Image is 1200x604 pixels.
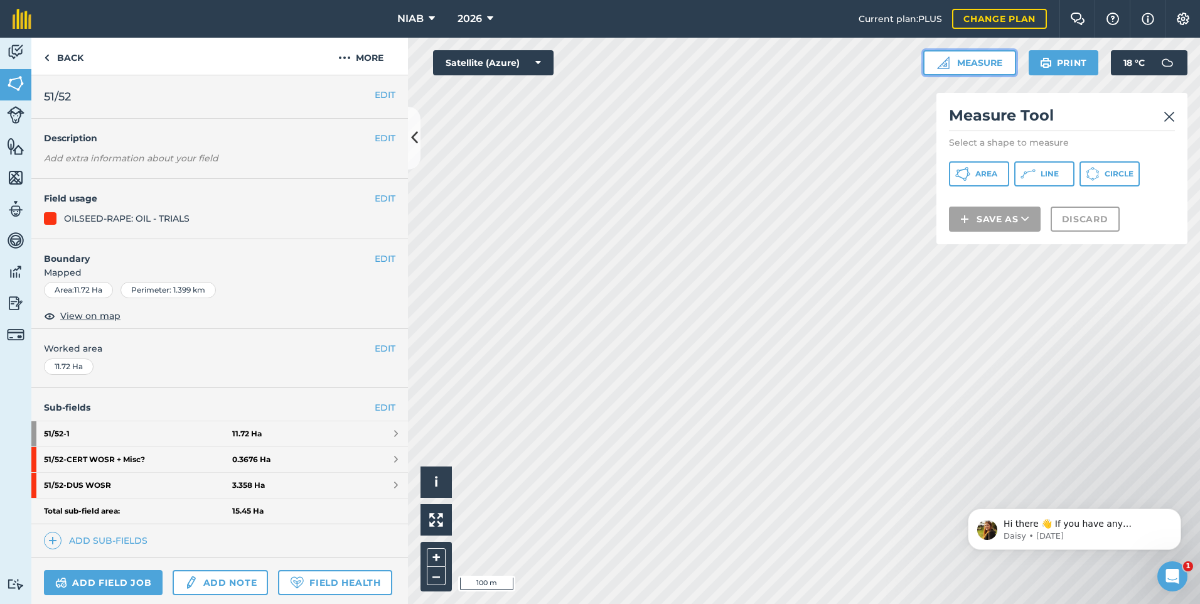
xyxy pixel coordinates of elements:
[433,50,554,75] button: Satellite (Azure)
[7,231,24,250] img: svg+xml;base64,PD94bWwgdmVyc2lvbj0iMS4wIiBlbmNvZGluZz0idXRmLTgiPz4KPCEtLSBHZW5lcmF0b3I6IEFkb2JlIE...
[949,207,1041,232] button: Save as
[31,401,408,414] h4: Sub-fields
[31,266,408,279] span: Mapped
[31,239,375,266] h4: Boundary
[1029,50,1099,75] button: Print
[859,12,942,26] span: Current plan : PLUS
[923,50,1016,75] button: Measure
[7,326,24,343] img: svg+xml;base64,PD94bWwgdmVyc2lvbj0iMS4wIiBlbmNvZGluZz0idXRmLTgiPz4KPCEtLSBHZW5lcmF0b3I6IEFkb2JlIE...
[375,342,395,355] button: EDIT
[937,57,950,69] img: Ruler icon
[44,153,218,164] em: Add extra information about your field
[1183,561,1193,571] span: 1
[960,212,969,227] img: svg+xml;base64,PHN2ZyB4bWxucz0iaHR0cDovL3d3dy53My5vcmcvMjAwMC9zdmciIHdpZHRoPSIxNCIgaGVpZ2h0PSIyNC...
[1105,169,1133,179] span: Circle
[7,43,24,62] img: svg+xml;base64,PD94bWwgdmVyc2lvbj0iMS4wIiBlbmNvZGluZz0idXRmLTgiPz4KPCEtLSBHZW5lcmF0b3I6IEFkb2JlIE...
[952,9,1047,29] a: Change plan
[7,168,24,187] img: svg+xml;base64,PHN2ZyB4bWxucz0iaHR0cDovL3d3dy53My5vcmcvMjAwMC9zdmciIHdpZHRoPSI1NiIgaGVpZ2h0PSI2MC...
[232,455,271,465] strong: 0.3676 Ha
[949,105,1175,131] h2: Measure Tool
[44,447,232,472] strong: 51/52 - CERT WOSR + Misc?
[13,9,31,29] img: fieldmargin Logo
[31,421,408,446] a: 51/52-111.72 Ha
[375,88,395,102] button: EDIT
[7,137,24,156] img: svg+xml;base64,PHN2ZyB4bWxucz0iaHR0cDovL3d3dy53My5vcmcvMjAwMC9zdmciIHdpZHRoPSI1NiIgaGVpZ2h0PSI2MC...
[427,567,446,585] button: –
[31,473,408,498] a: 51/52-DUS WOSR3.358 Ha
[232,506,264,516] strong: 15.45 Ha
[427,548,446,567] button: +
[7,200,24,218] img: svg+xml;base64,PD94bWwgdmVyc2lvbj0iMS4wIiBlbmNvZGluZz0idXRmLTgiPz4KPCEtLSBHZW5lcmF0b3I6IEFkb2JlIE...
[7,74,24,93] img: svg+xml;base64,PHN2ZyB4bWxucz0iaHR0cDovL3d3dy53My5vcmcvMjAwMC9zdmciIHdpZHRoPSI1NiIgaGVpZ2h0PSI2MC...
[949,161,1009,186] button: Area
[949,482,1200,570] iframe: Intercom notifications message
[173,570,268,595] a: Add note
[429,513,443,527] img: Four arrows, one pointing top left, one top right, one bottom right and the last bottom left
[434,474,438,490] span: i
[44,570,163,595] a: Add field job
[421,466,452,498] button: i
[64,212,190,225] div: OILSEED-RAPE: OIL - TRIALS
[232,480,265,490] strong: 3.358 Ha
[7,578,24,590] img: svg+xml;base64,PD94bWwgdmVyc2lvbj0iMS4wIiBlbmNvZGluZz0idXRmLTgiPz4KPCEtLSBHZW5lcmF0b3I6IEFkb2JlIE...
[1142,11,1154,26] img: svg+xml;base64,PHN2ZyB4bWxucz0iaHR0cDovL3d3dy53My5vcmcvMjAwMC9zdmciIHdpZHRoPSIxNyIgaGVpZ2h0PSIxNy...
[1051,207,1120,232] button: Discard
[44,473,232,498] strong: 51/52 - DUS WOSR
[278,570,392,595] a: Field Health
[375,191,395,205] button: EDIT
[44,532,153,549] a: Add sub-fields
[1157,561,1187,591] iframe: Intercom live chat
[7,262,24,281] img: svg+xml;base64,PD94bWwgdmVyc2lvbj0iMS4wIiBlbmNvZGluZz0idXRmLTgiPz4KPCEtLSBHZW5lcmF0b3I6IEFkb2JlIE...
[44,191,375,205] h4: Field usage
[31,38,96,75] a: Back
[184,575,198,590] img: svg+xml;base64,PD94bWwgdmVyc2lvbj0iMS4wIiBlbmNvZGluZz0idXRmLTgiPz4KPCEtLSBHZW5lcmF0b3I6IEFkb2JlIE...
[458,11,482,26] span: 2026
[975,169,997,179] span: Area
[375,131,395,145] button: EDIT
[44,421,232,446] strong: 51/52 - 1
[1070,13,1085,25] img: Two speech bubbles overlapping with the left bubble in the forefront
[121,282,216,298] div: Perimeter : 1.399 km
[1176,13,1191,25] img: A cog icon
[44,308,121,323] button: View on map
[44,131,395,145] h4: Description
[1041,169,1059,179] span: Line
[314,38,408,75] button: More
[1079,161,1140,186] button: Circle
[44,342,395,355] span: Worked area
[44,506,232,516] strong: Total sub-field area:
[60,309,121,323] span: View on map
[232,429,262,439] strong: 11.72 Ha
[1111,50,1187,75] button: 18 °C
[44,50,50,65] img: svg+xml;base64,PHN2ZyB4bWxucz0iaHR0cDovL3d3dy53My5vcmcvMjAwMC9zdmciIHdpZHRoPSI5IiBoZWlnaHQ9IjI0Ii...
[1105,13,1120,25] img: A question mark icon
[31,447,408,472] a: 51/52-CERT WOSR + Misc?0.3676 Ha
[1014,161,1074,186] button: Line
[44,308,55,323] img: svg+xml;base64,PHN2ZyB4bWxucz0iaHR0cDovL3d3dy53My5vcmcvMjAwMC9zdmciIHdpZHRoPSIxOCIgaGVpZ2h0PSIyNC...
[1040,55,1052,70] img: svg+xml;base64,PHN2ZyB4bWxucz0iaHR0cDovL3d3dy53My5vcmcvMjAwMC9zdmciIHdpZHRoPSIxOSIgaGVpZ2h0PSIyNC...
[375,252,395,266] button: EDIT
[7,294,24,313] img: svg+xml;base64,PD94bWwgdmVyc2lvbj0iMS4wIiBlbmNvZGluZz0idXRmLTgiPz4KPCEtLSBHZW5lcmF0b3I6IEFkb2JlIE...
[338,50,351,65] img: svg+xml;base64,PHN2ZyB4bWxucz0iaHR0cDovL3d3dy53My5vcmcvMjAwMC9zdmciIHdpZHRoPSIyMCIgaGVpZ2h0PSIyNC...
[44,282,113,298] div: Area : 11.72 Ha
[48,533,57,548] img: svg+xml;base64,PHN2ZyB4bWxucz0iaHR0cDovL3d3dy53My5vcmcvMjAwMC9zdmciIHdpZHRoPSIxNCIgaGVpZ2h0PSIyNC...
[1164,109,1175,124] img: svg+xml;base64,PHN2ZyB4bWxucz0iaHR0cDovL3d3dy53My5vcmcvMjAwMC9zdmciIHdpZHRoPSIyMiIgaGVpZ2h0PSIzMC...
[44,88,71,105] span: 51/52
[7,106,24,124] img: svg+xml;base64,PD94bWwgdmVyc2lvbj0iMS4wIiBlbmNvZGluZz0idXRmLTgiPz4KPCEtLSBHZW5lcmF0b3I6IEFkb2JlIE...
[55,575,67,590] img: svg+xml;base64,PD94bWwgdmVyc2lvbj0iMS4wIiBlbmNvZGluZz0idXRmLTgiPz4KPCEtLSBHZW5lcmF0b3I6IEFkb2JlIE...
[1123,50,1145,75] span: 18 ° C
[949,136,1175,149] p: Select a shape to measure
[1155,50,1180,75] img: svg+xml;base64,PD94bWwgdmVyc2lvbj0iMS4wIiBlbmNvZGluZz0idXRmLTgiPz4KPCEtLSBHZW5lcmF0b3I6IEFkb2JlIE...
[44,359,94,375] div: 11.72 Ha
[397,11,424,26] span: NIAB
[375,401,395,414] a: EDIT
